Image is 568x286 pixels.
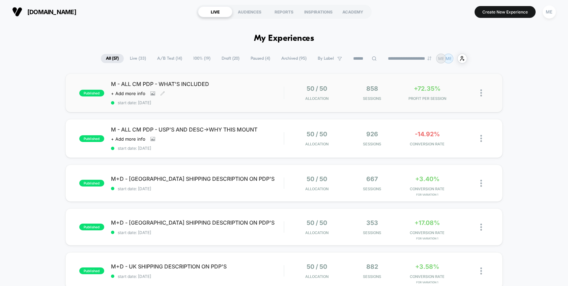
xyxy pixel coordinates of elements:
[111,136,145,142] span: + Add more info
[401,193,453,196] span: for Variation 1
[152,54,187,63] span: A/B Test ( 14 )
[111,126,284,133] span: M - ALL CM PDP - USP'S AND DESC->WHY THIS MOUNT
[111,263,284,270] span: M+D - UK SHIPPING DESCRIPTION ON PDP'S
[543,5,556,19] div: ME
[401,96,453,101] span: PROFIT PER SESSION
[415,219,440,226] span: +17.08%
[480,224,482,231] img: close
[346,187,398,191] span: Sessions
[79,180,104,187] span: published
[254,34,314,44] h1: My Experiences
[401,237,453,240] span: for Variation 1
[366,175,378,182] span: 667
[79,90,104,96] span: published
[366,131,378,138] span: 926
[475,6,536,18] button: Create New Experience
[346,96,398,101] span: Sessions
[27,8,76,16] span: [DOMAIN_NAME]
[305,96,329,101] span: Allocation
[366,85,378,92] span: 858
[541,5,558,19] button: ME
[232,6,267,17] div: AUDIENCES
[401,230,453,235] span: CONVERSION RATE
[336,6,370,17] div: ACADEMY
[111,230,284,235] span: start date: [DATE]
[307,85,327,92] span: 50 / 50
[438,56,444,61] p: ME
[111,175,284,182] span: M+D - [GEOGRAPHIC_DATA] SHIPPING DESCRIPTION ON PDP'S
[427,56,431,60] img: end
[446,56,452,61] p: ME
[318,56,334,61] span: By Label
[111,91,145,96] span: + Add more info
[401,187,453,191] span: CONVERSION RATE
[480,180,482,187] img: close
[79,224,104,230] span: published
[307,219,327,226] span: 50 / 50
[125,54,151,63] span: Live ( 33 )
[111,81,284,87] span: M - ALL CM PDP - WHAT'S INCLUDED
[346,230,398,235] span: Sessions
[79,135,104,142] span: published
[480,135,482,142] img: close
[401,274,453,279] span: CONVERSION RATE
[305,274,329,279] span: Allocation
[346,142,398,146] span: Sessions
[307,263,327,270] span: 50 / 50
[198,6,232,17] div: LIVE
[111,274,284,279] span: start date: [DATE]
[415,175,439,182] span: +3.40%
[305,187,329,191] span: Allocation
[480,89,482,96] img: close
[415,131,440,138] span: -14.92%
[366,219,378,226] span: 353
[276,54,312,63] span: Archived ( 95 )
[111,186,284,191] span: start date: [DATE]
[12,7,22,17] img: Visually logo
[267,6,301,17] div: REPORTS
[111,146,284,151] span: start date: [DATE]
[307,175,327,182] span: 50 / 50
[401,281,453,284] span: for Variation 1
[305,142,329,146] span: Allocation
[188,54,216,63] span: 100% ( 19 )
[217,54,245,63] span: Draft ( 20 )
[401,142,453,146] span: CONVERSION RATE
[301,6,336,17] div: INSPIRATIONS
[111,219,284,226] span: M+D - [GEOGRAPHIC_DATA] SHIPPING DESCRIPTION ON PDP'S
[366,263,378,270] span: 882
[79,267,104,274] span: published
[246,54,275,63] span: Paused ( 4 )
[415,263,439,270] span: +3.58%
[346,274,398,279] span: Sessions
[414,85,441,92] span: +72.35%
[111,100,284,105] span: start date: [DATE]
[480,267,482,275] img: close
[305,230,329,235] span: Allocation
[10,6,78,17] button: [DOMAIN_NAME]
[307,131,327,138] span: 50 / 50
[101,54,124,63] span: All ( 57 )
